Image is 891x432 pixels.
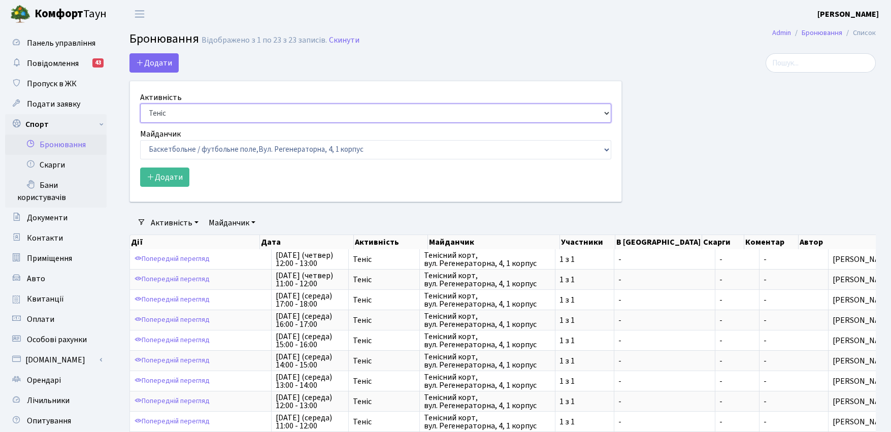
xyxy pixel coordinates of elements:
[353,337,415,345] span: Теніс
[140,168,189,187] button: Додати
[424,272,551,288] span: Тенісний корт, вул. Регенераторна, 4, 1 корпус
[5,370,107,390] a: Орендарі
[560,235,615,249] th: Участники
[559,276,610,284] span: 1 з 1
[260,235,354,249] th: Дата
[5,269,107,289] a: Авто
[719,255,755,263] span: -
[719,418,755,426] span: -
[764,315,767,326] span: -
[276,393,344,410] span: [DATE] (середа) 12:00 - 13:00
[5,309,107,329] a: Оплати
[276,333,344,349] span: [DATE] (середа) 15:00 - 16:00
[353,377,415,385] span: Теніс
[353,276,415,284] span: Теніс
[27,98,80,110] span: Подати заявку
[353,418,415,426] span: Теніс
[129,53,179,73] button: Додати
[424,292,551,308] span: Тенісний корт, вул. Регенераторна, 4, 1 корпус
[27,314,54,325] span: Оплати
[618,377,711,385] span: -
[424,353,551,369] span: Тенісний корт, вул. Регенераторна, 4, 1 корпус
[764,355,767,367] span: -
[559,316,610,324] span: 1 з 1
[5,329,107,350] a: Особові рахунки
[353,316,415,324] span: Теніс
[35,6,83,22] b: Комфорт
[5,411,107,431] a: Опитування
[5,155,107,175] a: Скарги
[559,255,610,263] span: 1 з 1
[764,396,767,407] span: -
[757,22,891,44] nav: breadcrumb
[428,235,560,249] th: Майданчик
[132,333,212,348] a: Попередній перегляд
[5,390,107,411] a: Лічильники
[27,212,68,223] span: Документи
[276,414,344,430] span: [DATE] (середа) 11:00 - 12:00
[276,251,344,268] span: [DATE] (четвер) 12:00 - 13:00
[329,36,359,45] a: Скинути
[744,235,799,249] th: Коментар
[719,296,755,304] span: -
[615,235,702,249] th: В [GEOGRAPHIC_DATA]
[353,255,415,263] span: Теніс
[27,395,70,406] span: Лічильники
[127,6,152,22] button: Переключити навігацію
[5,208,107,228] a: Документи
[354,235,428,249] th: Активність
[764,254,767,265] span: -
[140,128,181,140] label: Майданчик
[559,418,610,426] span: 1 з 1
[27,375,61,386] span: Орендарі
[719,397,755,406] span: -
[27,334,87,345] span: Особові рахунки
[5,74,107,94] a: Пропуск в ЖК
[5,228,107,248] a: Контакти
[5,114,107,135] a: Спорт
[424,414,551,430] span: Тенісний корт, вул. Регенераторна, 4, 1 корпус
[424,312,551,328] span: Тенісний корт, вул. Регенераторна, 4, 1 корпус
[559,337,610,345] span: 1 з 1
[27,58,79,69] span: Повідомлення
[618,276,711,284] span: -
[5,53,107,74] a: Повідомлення43
[719,357,755,365] span: -
[817,9,879,20] b: [PERSON_NAME]
[5,248,107,269] a: Приміщення
[132,414,212,429] a: Попередній перегляд
[130,235,260,249] th: Дії
[618,316,711,324] span: -
[719,316,755,324] span: -
[5,33,107,53] a: Панель управління
[353,397,415,406] span: Теніс
[132,312,212,328] a: Попередній перегляд
[132,393,212,409] a: Попередній перегляд
[766,53,876,73] input: Пошук...
[764,274,767,285] span: -
[817,8,879,20] a: [PERSON_NAME]
[205,214,259,231] a: Майданчик
[764,335,767,346] span: -
[35,6,107,23] span: Таун
[27,38,95,49] span: Панель управління
[424,373,551,389] span: Тенісний корт, вул. Регенераторна, 4, 1 корпус
[618,337,711,345] span: -
[719,337,755,345] span: -
[129,30,199,48] span: Бронювання
[5,175,107,208] a: Бани користувачів
[92,58,104,68] div: 43
[5,350,107,370] a: [DOMAIN_NAME]
[618,255,711,263] span: -
[772,27,791,38] a: Admin
[276,353,344,369] span: [DATE] (середа) 14:00 - 15:00
[353,357,415,365] span: Теніс
[764,376,767,387] span: -
[559,357,610,365] span: 1 з 1
[802,27,842,38] a: Бронювання
[764,294,767,306] span: -
[5,94,107,114] a: Подати заявку
[764,416,767,427] span: -
[132,353,212,369] a: Попередній перегляд
[276,272,344,288] span: [DATE] (четвер) 11:00 - 12:00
